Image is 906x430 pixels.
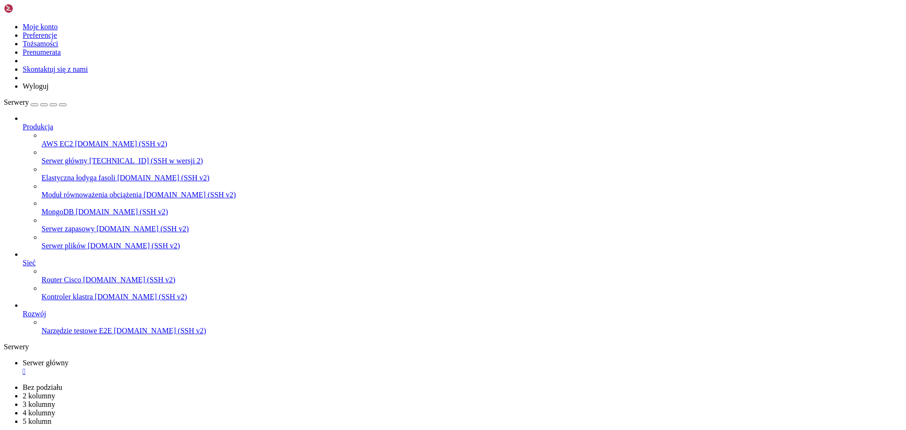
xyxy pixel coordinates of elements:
font: MongoDB [42,208,74,216]
font:  [23,367,25,375]
a: Moduł równoważenia obciążenia [DOMAIN_NAME] (SSH v2) [42,191,902,199]
li: Narzędzie testowe E2E [DOMAIN_NAME] (SSH v2) [42,318,902,335]
font: 4 kolumny [23,409,55,417]
a:  [23,367,902,376]
font: [DOMAIN_NAME] (SSH v2) [117,174,210,182]
li: Elastyczna łodyga fasoli [DOMAIN_NAME] (SSH v2) [42,165,902,182]
a: MongoDB [DOMAIN_NAME] (SSH v2) [42,208,902,216]
font: [DOMAIN_NAME] (SSH v2) [114,327,206,335]
font: [DOMAIN_NAME] (SSH v2) [96,225,189,233]
li: Serwer plików [DOMAIN_NAME] (SSH v2) [42,233,902,250]
li: Produkcja [23,114,902,250]
font: Serwer zapasowy [42,225,94,233]
font: Narzędzie testowe E2E [42,327,112,335]
a: Kontroler klastra [DOMAIN_NAME] (SSH v2) [42,293,902,301]
font: 3 kolumny [23,400,55,408]
font: Bez podziału [23,383,62,391]
a: Sieć [23,259,902,267]
a: Tożsamości [23,40,58,48]
a: Skontaktuj się z nami [23,65,88,73]
a: Elastyczna łodyga fasoli [DOMAIN_NAME] (SSH v2) [42,174,902,182]
li: Serwer zapasowy [DOMAIN_NAME] (SSH v2) [42,216,902,233]
a: Serwer zapasowy [DOMAIN_NAME] (SSH v2) [42,225,902,233]
a: Serwery [4,98,67,106]
li: AWS EC2 [DOMAIN_NAME] (SSH v2) [42,131,902,148]
font: [DOMAIN_NAME] (SSH v2) [88,242,180,250]
font: Rozwój [23,310,46,318]
font: Serwery [4,98,29,106]
font: Serwery [4,343,29,351]
img: Shellngn [4,4,58,13]
font: Sieć [23,259,36,267]
a: AWS EC2 [DOMAIN_NAME] (SSH v2) [42,140,902,148]
font: [DOMAIN_NAME] (SSH v2) [143,191,236,199]
font: Serwer główny [42,157,87,165]
li: Router Cisco [DOMAIN_NAME] (SSH v2) [42,267,902,284]
font: Serwer plików [42,242,86,250]
li: Moduł równoważenia obciążenia [DOMAIN_NAME] (SSH v2) [42,182,902,199]
a: Preferencje [23,31,57,39]
a: Prenumerata [23,48,61,56]
li: Rozwój [23,301,902,335]
font: [TECHNICAL_ID] (SSH w wersji 2) [89,157,203,165]
font: AWS EC2 [42,140,73,148]
font: [DOMAIN_NAME] (SSH v2) [75,208,168,216]
font: [DOMAIN_NAME] (SSH v2) [95,293,187,301]
font: Elastyczna łodyga fasoli [42,174,115,182]
font: Moduł równoważenia obciążenia [42,191,142,199]
font: [DOMAIN_NAME] (SSH v2) [75,140,168,148]
a: Serwer główny [TECHNICAL_ID] (SSH w wersji 2) [42,157,902,165]
a: Narzędzie testowe E2E [DOMAIN_NAME] (SSH v2) [42,327,902,335]
a: Router Cisco [DOMAIN_NAME] (SSH v2) [42,276,902,284]
a: Serwer główny [23,359,902,376]
font: Kontroler klastra [42,293,93,301]
a: Produkcja [23,123,902,131]
a: Rozwój [23,310,902,318]
li: Serwer główny [TECHNICAL_ID] (SSH w wersji 2) [42,148,902,165]
li: MongoDB [DOMAIN_NAME] (SSH v2) [42,199,902,216]
font: [DOMAIN_NAME] (SSH v2) [83,276,176,284]
li: Kontroler klastra [DOMAIN_NAME] (SSH v2) [42,284,902,301]
font: 5 kolumn [23,417,51,425]
font: Router Cisco [42,276,81,284]
font: Wyloguj [23,82,49,90]
a: Serwer plików [DOMAIN_NAME] (SSH v2) [42,242,902,250]
font: 2 kolumny [23,392,55,400]
li: Sieć [23,250,902,301]
font: Produkcja [23,123,53,131]
font: Serwer główny [23,359,68,367]
a: Moje konto [23,23,58,31]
